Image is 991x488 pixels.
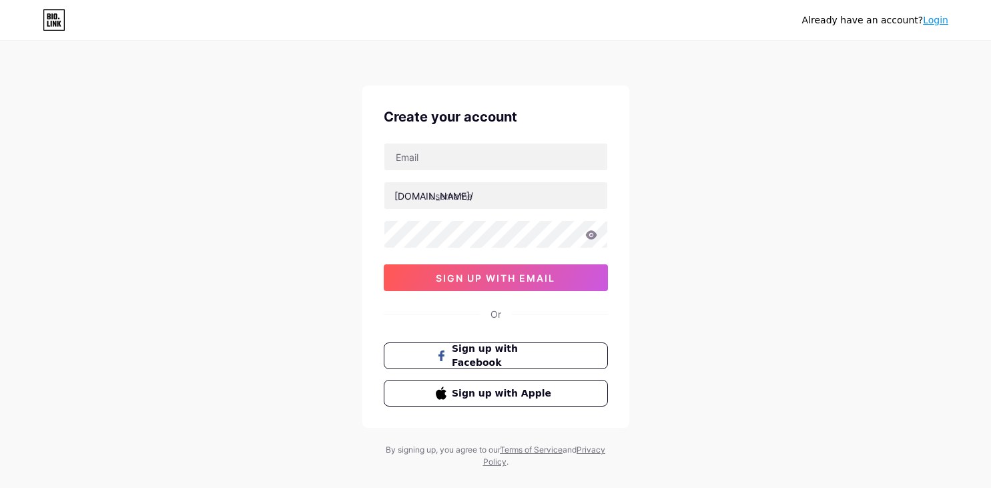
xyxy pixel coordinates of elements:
[490,307,501,321] div: Or
[436,272,555,284] span: sign up with email
[452,387,555,401] span: Sign up with Apple
[384,144,607,170] input: Email
[384,182,607,209] input: username
[500,445,563,455] a: Terms of Service
[923,15,948,25] a: Login
[384,264,608,291] button: sign up with email
[382,444,609,468] div: By signing up, you agree to our and .
[384,380,608,407] button: Sign up with Apple
[384,342,608,369] button: Sign up with Facebook
[384,107,608,127] div: Create your account
[802,13,948,27] div: Already have an account?
[452,342,555,370] span: Sign up with Facebook
[394,189,473,203] div: [DOMAIN_NAME]/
